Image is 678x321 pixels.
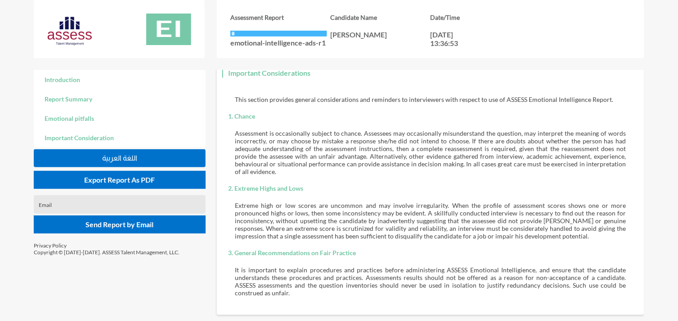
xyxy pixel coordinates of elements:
[235,129,626,175] p: Assessment is occasionally subject to chance. Assessees may occasionally misunderstand the questi...
[34,216,205,234] button: Send Report by Email
[226,66,313,79] h3: Important Considerations
[230,14,330,21] h3: Assessment Report
[34,70,205,89] a: Introduction
[235,266,626,297] p: It is important to explain procedures and practices before administering ASSESS Emotional Intelli...
[235,202,626,240] p: Extreme high or low scores are uncommon and may involve irregularity. When the profile of assessm...
[431,14,530,21] h3: Date/Time
[146,14,191,45] img: 89bd7000-8426-11ec-b9c5-6f9ceb03f668_Emotional%20Intelligence%20Assessment%20(ADS)
[331,14,431,21] h3: Candidate Name
[34,149,205,167] button: اللغة العربية
[34,242,205,249] p: Privacy Policy
[226,182,305,194] h3: 2. Extreme Highs and Lows
[34,89,205,109] a: Report Summary
[226,110,257,122] h3: 1. Chance
[34,249,205,256] p: Copyright © [DATE]-[DATE]. ASSESS Talent Management, LLC.
[34,128,205,147] a: Important Consideration
[226,247,358,259] h3: 3. General Recommendations on Fair Practice
[102,154,137,162] span: اللغة العربية
[431,30,471,47] p: [DATE] 13:36:53
[47,15,92,47] img: Assess%20new%20logo-03.svg
[34,171,205,189] button: Export Report As PDF
[34,109,205,128] a: Emotional pitfalls
[84,175,155,184] span: Export Report As PDF
[230,38,330,47] p: emotional-intelligence-ads-r1
[331,30,431,39] p: [PERSON_NAME]
[235,96,626,103] p: This section provides general considerations and reminders to interviewers with respect to use of...
[85,220,153,229] span: Send Report by Email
